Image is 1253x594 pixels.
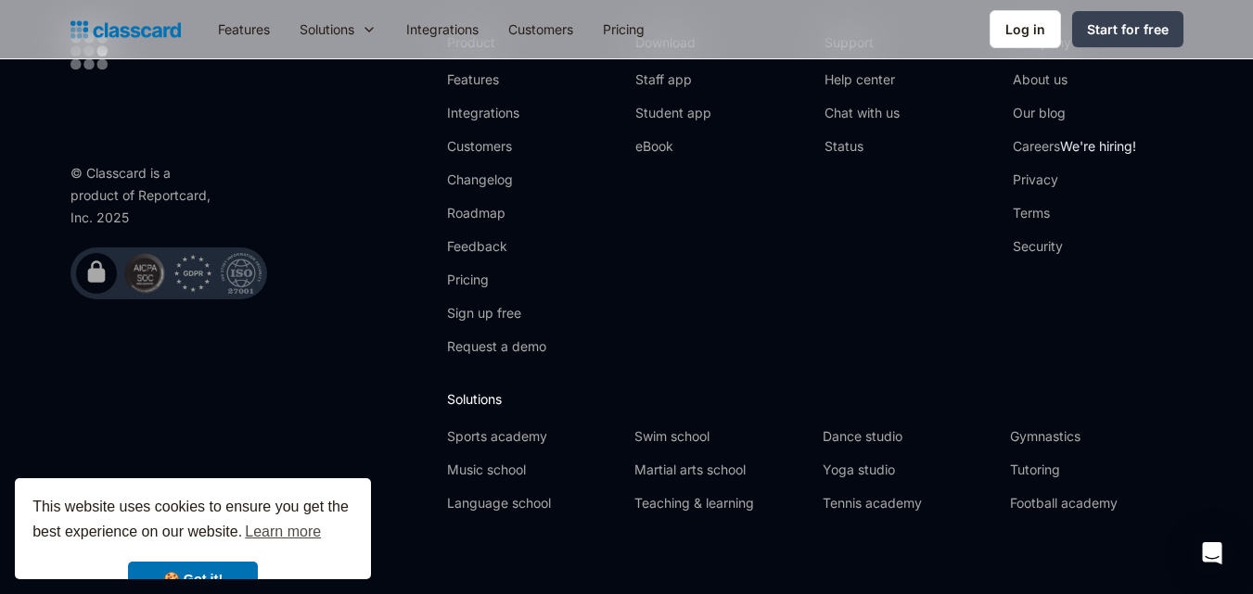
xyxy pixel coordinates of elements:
[1010,461,1183,479] a: Tutoring
[447,204,546,222] a: Roadmap
[635,70,711,89] a: Staff app
[70,162,219,229] div: © Classcard is a product of Reportcard, Inc. 2025
[285,8,391,50] div: Solutions
[203,8,285,50] a: Features
[1013,204,1136,222] a: Terms
[1013,137,1136,156] a: CareersWe're hiring!
[447,304,546,322] a: Sign up free
[447,237,546,256] a: Feedback
[1190,531,1234,575] div: Open Intercom Messenger
[825,70,900,89] a: Help center
[15,478,371,579] div: cookieconsent
[447,271,546,289] a: Pricing
[823,494,995,512] a: Tennis academy
[634,427,807,446] a: Swim school
[447,70,546,89] a: Features
[300,19,354,39] div: Solutions
[1013,171,1136,189] a: Privacy
[634,494,807,512] a: Teaching & learning
[447,171,546,189] a: Changelog
[447,337,546,356] a: Request a demo
[1010,494,1183,512] a: Football academy
[990,10,1061,48] a: Log in
[825,104,900,122] a: Chat with us
[1072,11,1183,47] a: Start for free
[588,8,659,50] a: Pricing
[823,461,995,479] a: Yoga studio
[447,137,546,156] a: Customers
[1013,70,1136,89] a: About us
[447,427,620,446] a: Sports academy
[1010,427,1183,446] a: Gymnastics
[70,17,181,43] a: home
[1005,19,1045,39] div: Log in
[493,8,588,50] a: Customers
[447,494,620,512] a: Language school
[1060,138,1136,154] span: We're hiring!
[447,389,1183,409] h2: Solutions
[1013,237,1136,256] a: Security
[391,8,493,50] a: Integrations
[447,461,620,479] a: Music school
[634,461,807,479] a: Martial arts school
[1013,104,1136,122] a: Our blog
[1087,19,1169,39] div: Start for free
[823,427,995,446] a: Dance studio
[32,496,353,546] span: This website uses cookies to ensure you get the best experience on our website.
[825,137,900,156] a: Status
[635,104,711,122] a: Student app
[635,137,711,156] a: eBook
[447,104,546,122] a: Integrations
[242,518,324,546] a: learn more about cookies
